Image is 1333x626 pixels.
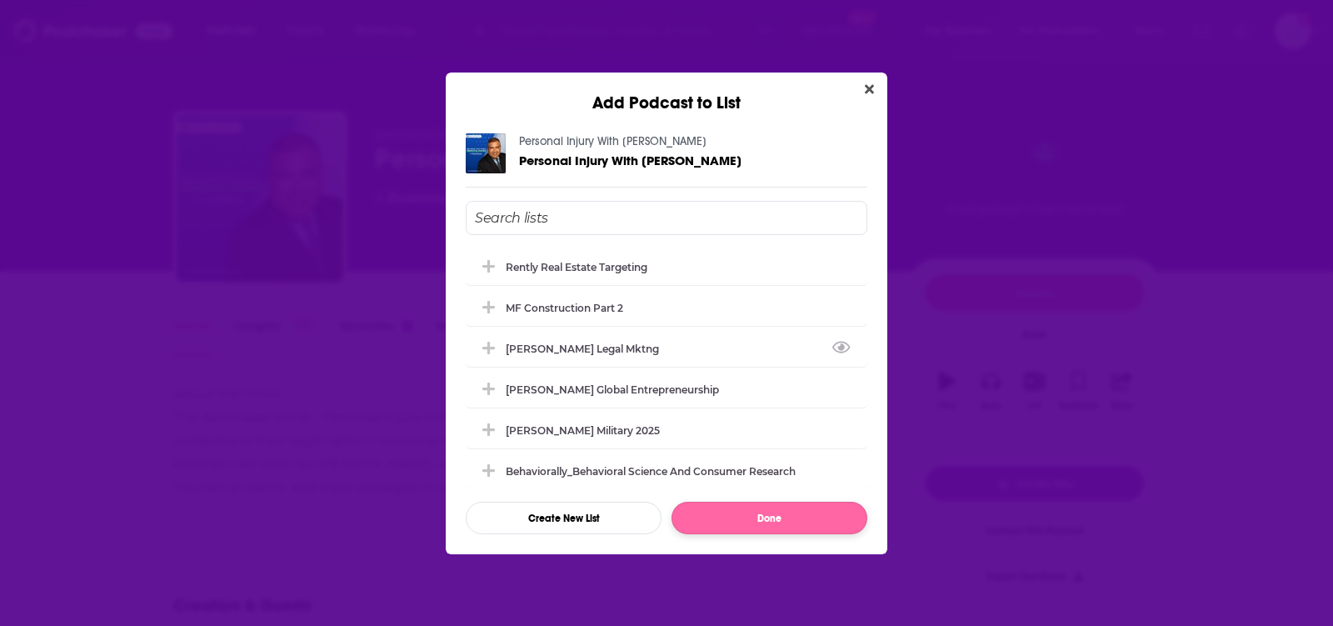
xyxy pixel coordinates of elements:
div: MF Construction Part 2 [466,289,867,326]
div: Rently Real Estate Targeting [506,261,647,273]
div: Add Podcast To List [466,201,867,534]
input: Search lists [466,201,867,235]
a: Personal Injury With David Maran [519,153,741,168]
div: Behaviorally_Behavioral Science and Consumer Research [506,465,796,478]
button: Done [671,502,867,534]
button: Close [858,79,881,100]
div: [PERSON_NAME] legal mktng [506,343,669,355]
div: Sam Goodner Global Entrepreneurship [466,371,867,408]
div: Susan Non-Profit Military 2025 [466,412,867,448]
button: View Link [659,352,669,353]
a: Personal Injury With David Maran [519,134,706,148]
div: david craig legal mktng [466,330,867,367]
div: Add Podcast to List [446,73,887,113]
div: [PERSON_NAME] Global Entrepreneurship [506,383,719,396]
div: [PERSON_NAME] Military 2025 [506,424,660,437]
div: MF Construction Part 2 [506,302,623,314]
div: Rently Real Estate Targeting [466,248,867,285]
span: Personal Injury With [PERSON_NAME] [519,153,741,168]
button: Create New List [466,502,662,534]
img: Personal Injury With David Maran [466,133,506,173]
div: Behaviorally_Behavioral Science and Consumer Research [466,453,867,489]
